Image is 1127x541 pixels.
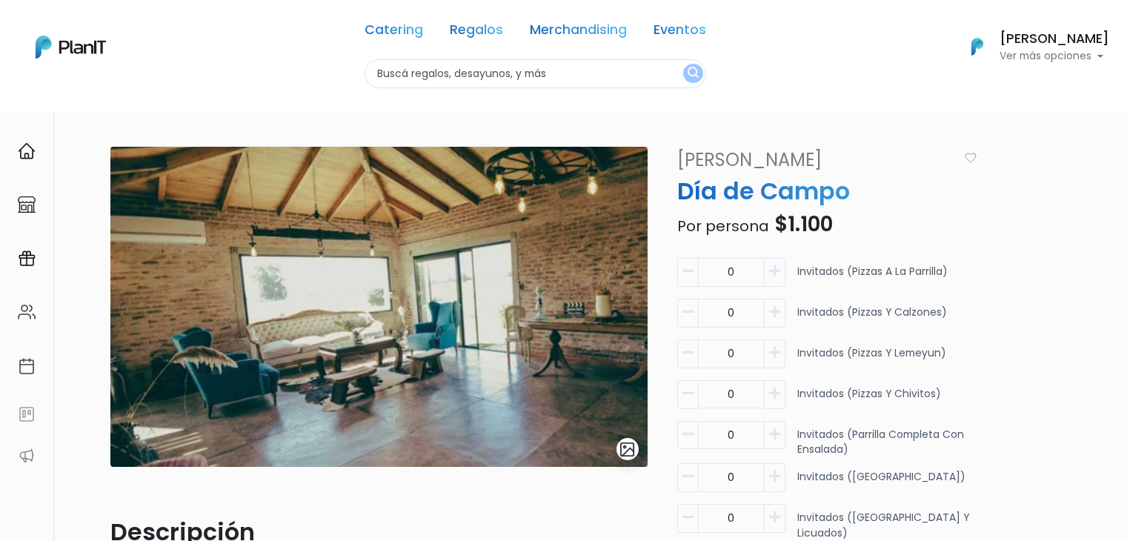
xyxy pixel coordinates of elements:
[952,27,1109,66] button: PlanIt Logo [PERSON_NAME] Ver más opciones
[797,345,946,374] p: Invitados (Pizzas y lemeyun)
[1000,33,1109,46] h6: [PERSON_NAME]
[688,67,699,81] img: search_button-432b6d5273f82d61273b3651a40e1bd1b912527efae98b1b7a1b2c0702e16a8d.svg
[18,196,36,213] img: marketplace-4ceaa7011d94191e9ded77b95e3339b90024bf715f7c57f8cf31f2d8c509eaba.svg
[797,427,977,458] p: Invitados (Parrilla completa con ensalada)
[668,173,985,209] p: Día de Campo
[110,147,648,467] img: WhatsApp_Image_2022-05-18_at_10.21.04_AM.jpg
[797,510,977,541] p: Invitados ([GEOGRAPHIC_DATA] y licuados)
[365,59,706,88] input: Buscá regalos, desayunos, y más
[797,386,941,415] p: Invitados (Pizzas y chivitos)
[668,147,959,173] a: [PERSON_NAME]
[1000,51,1109,62] p: Ver más opciones
[965,153,977,163] img: heart_icon
[677,216,769,236] span: Por persona
[365,24,423,42] a: Catering
[18,142,36,160] img: home-e721727adea9d79c4d83392d1f703f7f8bce08238fde08b1acbfd93340b81755.svg
[654,24,706,42] a: Eventos
[961,30,994,63] img: PlanIt Logo
[450,24,503,42] a: Regalos
[18,357,36,375] img: calendar-87d922413cdce8b2cf7b7f5f62616a5cf9e4887200fb71536465627b3292af00.svg
[797,469,965,498] p: Invitados ([GEOGRAPHIC_DATA])
[18,405,36,423] img: feedback-78b5a0c8f98aac82b08bfc38622c3050aee476f2c9584af64705fc4e61158814.svg
[797,264,948,293] p: Invitados (Pizzas a la parrilla)
[36,36,106,59] img: PlanIt Logo
[18,447,36,465] img: partners-52edf745621dab592f3b2c58e3bca9d71375a7ef29c3b500c9f145b62cc070d4.svg
[797,305,947,333] p: Invitados (Pizzas y calzones)
[18,250,36,268] img: campaigns-02234683943229c281be62815700db0a1741e53638e28bf9629b52c665b00959.svg
[774,210,833,239] span: $1.100
[18,303,36,321] img: people-662611757002400ad9ed0e3c099ab2801c6687ba6c219adb57efc949bc21e19d.svg
[530,24,627,42] a: Merchandising
[619,441,636,458] img: gallery-light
